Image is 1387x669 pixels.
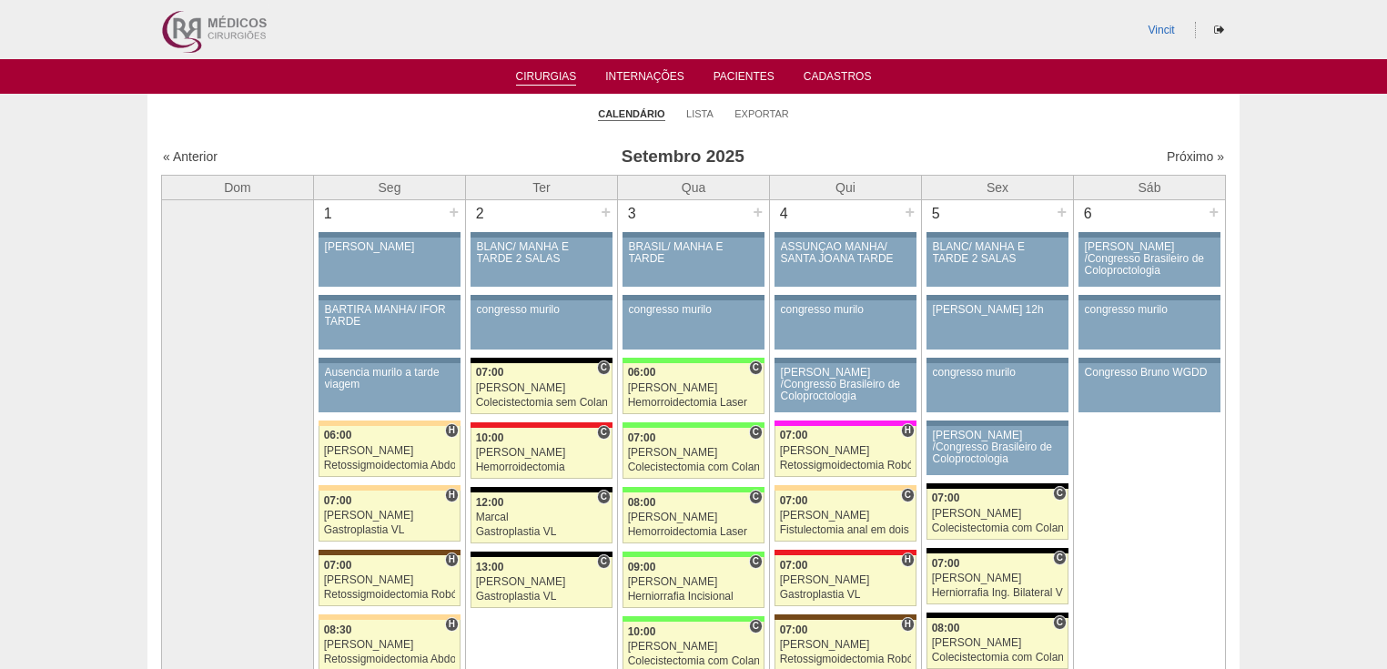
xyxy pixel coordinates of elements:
div: Key: Pro Matre [774,421,916,426]
div: Key: Aviso [319,358,461,363]
div: 1 [314,200,342,228]
div: Retossigmoidectomia Abdominal VL [324,654,456,665]
div: [PERSON_NAME] [628,382,760,394]
div: BRASIL/ MANHÃ E TARDE [629,241,759,265]
div: [PERSON_NAME] [780,510,912,522]
a: C 07:00 [PERSON_NAME] Colecistectomia sem Colangiografia VL [471,363,613,414]
span: 06:00 [324,429,352,441]
div: 6 [1074,200,1102,228]
div: Colecistectomia com Colangiografia VL [932,652,1064,664]
th: Qui [770,175,922,199]
a: H 07:00 [PERSON_NAME] Retossigmoidectomia Robótica [774,426,916,477]
a: BLANC/ MANHÃ E TARDE 2 SALAS [471,238,613,287]
div: Herniorrafia Incisional [628,591,760,603]
div: Key: Brasil [623,552,764,557]
div: Key: Assunção [471,422,613,428]
a: congresso murilo [774,300,916,350]
div: + [1206,200,1221,224]
div: Ausencia murilo a tarde viagem [325,367,455,390]
a: H 07:00 [PERSON_NAME] Retossigmoidectomia Robótica [319,555,461,606]
span: 07:00 [324,559,352,572]
div: Colecistectomia com Colangiografia VL [628,655,760,667]
div: 5 [922,200,950,228]
th: Dom [162,175,314,199]
div: Retossigmoidectomia Robótica [780,654,912,665]
div: [PERSON_NAME] [628,576,760,588]
div: + [1054,200,1069,224]
div: + [902,200,917,224]
div: [PERSON_NAME] /Congresso Brasileiro de Coloproctologia [781,367,911,403]
a: C 07:00 [PERSON_NAME] Herniorrafia Ing. Bilateral VL [926,553,1068,604]
div: Key: Aviso [623,295,764,300]
div: [PERSON_NAME] [324,510,456,522]
div: Hemorroidectomia Laser [628,526,760,538]
span: 07:00 [932,557,960,570]
div: Hemorroidectomia [476,461,608,473]
div: Key: Assunção [774,550,916,555]
span: 07:00 [780,559,808,572]
div: Key: Aviso [1078,295,1220,300]
a: Próximo » [1167,149,1224,164]
div: congresso murilo [1085,304,1215,316]
a: [PERSON_NAME] 12h [926,300,1068,350]
th: Sex [922,175,1074,199]
a: C 08:00 [PERSON_NAME] Hemorroidectomia Laser [623,492,764,543]
span: 07:00 [628,431,656,444]
div: Key: Aviso [774,358,916,363]
div: [PERSON_NAME] [628,447,760,459]
div: Key: Blanc [926,613,1068,618]
div: [PERSON_NAME] [324,445,456,457]
span: Consultório [1053,486,1067,501]
a: Congresso Bruno WGDD [1078,363,1220,412]
a: Lista [686,107,714,120]
div: [PERSON_NAME] [476,447,608,459]
div: 4 [770,200,798,228]
a: C 13:00 [PERSON_NAME] Gastroplastia VL [471,557,613,608]
span: Hospital [901,552,915,567]
div: Key: Aviso [471,232,613,238]
span: Consultório [749,490,763,504]
span: Consultório [597,554,611,569]
div: Key: Brasil [623,616,764,622]
div: Key: Aviso [1078,358,1220,363]
th: Qua [618,175,770,199]
a: Vincit [1149,24,1175,36]
div: Colecistectomia sem Colangiografia VL [476,397,608,409]
div: BARTIRA MANHÃ/ IFOR TARDE [325,304,455,328]
span: Consultório [597,425,611,440]
div: [PERSON_NAME] /Congresso Brasileiro de Coloproctologia [933,430,1063,466]
span: 06:00 [628,366,656,379]
a: Ausencia murilo a tarde viagem [319,363,461,412]
a: « Anterior [163,149,218,164]
div: Key: Aviso [623,232,764,238]
span: 08:00 [628,496,656,509]
a: [PERSON_NAME] /Congresso Brasileiro de Coloproctologia [926,426,1068,475]
span: Consultório [749,425,763,440]
div: Key: Aviso [774,232,916,238]
span: 07:00 [780,429,808,441]
a: Cirurgias [516,70,577,86]
span: Hospital [445,617,459,632]
a: BLANC/ MANHÃ E TARDE 2 SALAS [926,238,1068,287]
span: 09:00 [628,561,656,573]
div: ASSUNÇÃO MANHÃ/ SANTA JOANA TARDE [781,241,911,265]
div: Retossigmoidectomia Abdominal VL [324,460,456,471]
a: [PERSON_NAME] /Congresso Brasileiro de Coloproctologia [1078,238,1220,287]
div: Congresso Bruno WGDD [1085,367,1215,379]
div: Hemorroidectomia Laser [628,397,760,409]
a: H 06:00 [PERSON_NAME] Retossigmoidectomia Abdominal VL [319,426,461,477]
div: Key: Blanc [926,483,1068,489]
div: Colecistectomia com Colangiografia VL [932,522,1064,534]
div: congresso murilo [781,304,911,316]
div: Fistulectomia anal em dois tempos [780,524,912,536]
div: + [598,200,613,224]
div: Key: Santa Joana [774,614,916,620]
div: [PERSON_NAME] [780,574,912,586]
a: Pacientes [714,70,774,88]
div: [PERSON_NAME] [932,508,1064,520]
span: 13:00 [476,561,504,573]
div: [PERSON_NAME] [780,445,912,457]
span: 07:00 [932,492,960,504]
span: 07:00 [476,366,504,379]
a: BRASIL/ MANHÃ E TARDE [623,238,764,287]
